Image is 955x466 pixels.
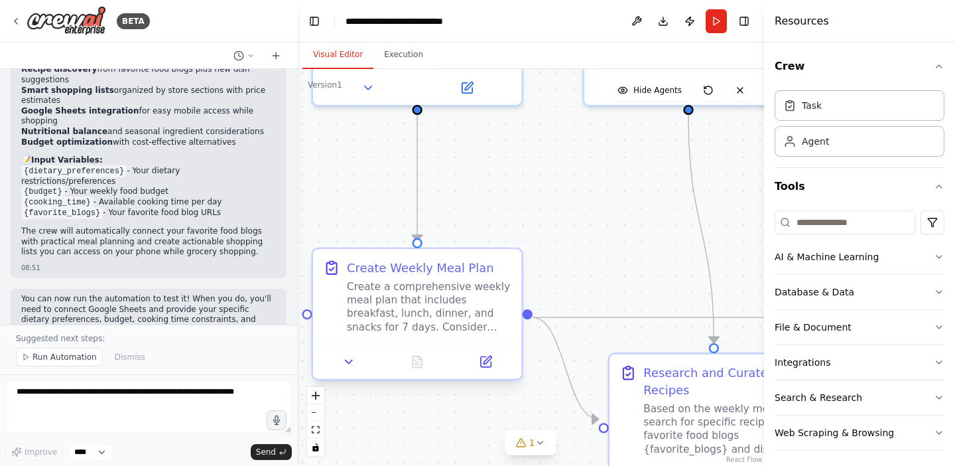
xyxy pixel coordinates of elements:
button: Open in side panel [456,352,515,372]
li: organized by store sections with price estimates [21,86,276,106]
div: Create Weekly Meal Plan [347,260,494,277]
button: AI & Machine Learning [775,240,944,274]
g: Edge from 3436d776-777a-4243-ab2a-15e77a8007f9 to ee142420-7e7f-41ad-8584-f62015c43e28 [533,309,895,326]
div: File & Document [775,321,852,334]
div: Version 1 [308,80,342,90]
strong: Budget optimization [21,137,113,147]
button: No output available [381,352,453,372]
div: Research and Curate Recipes [643,364,808,398]
button: Database & Data [775,275,944,309]
strong: Google Sheets integration [21,106,139,116]
button: Hide right sidebar [735,12,753,31]
code: {dietary_preferences} [21,165,127,177]
button: Start a new chat [265,48,286,64]
li: with cost-effective alternatives [21,137,276,148]
button: Switch to previous chat [228,48,260,64]
button: Open in side panel [690,78,786,98]
button: Execution [373,41,434,69]
li: and seasonal ingredient considerations [21,127,276,137]
button: Web Scraping & Browsing [775,416,944,450]
li: for easy mobile access while shopping [21,106,276,127]
strong: Recipe discovery [21,64,97,74]
div: Based on the weekly meal plan, search for specific recipes from favorite food blogs {favorite_blo... [643,402,808,456]
span: Run Automation [32,352,97,362]
button: Tools [775,168,944,205]
div: Agent [802,135,829,148]
g: Edge from 77fda25a-d53c-4b1d-bd13-2a3cce4e8c44 to 3436d776-777a-4243-ab2a-15e77a8007f9 [409,115,426,241]
button: Visual Editor [302,41,373,69]
span: Send [256,447,276,457]
button: Crew [775,48,944,85]
code: {favorite_blogs} [21,207,103,219]
span: 1 [529,436,535,449]
span: Improve [25,447,57,457]
div: Create a comprehensive weekly meal plan that includes breakfast, lunch, dinner, and snacks for 7 ... [347,279,511,334]
div: Search & Research [775,391,862,404]
code: {budget} [21,186,65,198]
p: You can now run the automation to test it! When you do, you'll need to connect Google Sheets and ... [21,294,276,335]
button: 1 [505,431,556,455]
button: zoom in [307,387,324,404]
button: Dismiss [108,348,152,366]
img: Logo [27,6,106,36]
a: React Flow attribution [726,456,762,463]
button: Run Automation [16,348,103,366]
button: toggle interactivity [307,439,324,456]
div: Integrations [775,356,830,369]
div: AI & Machine Learning [775,250,879,264]
div: Task [802,99,822,112]
h4: Resources [775,13,829,29]
li: - Your weekly food budget [21,187,276,197]
button: Hide Agents [609,80,690,101]
button: zoom out [307,404,324,422]
button: Hide left sidebar [305,12,324,31]
span: Dismiss [115,352,145,362]
div: Create Weekly Meal PlanCreate a comprehensive weekly meal plan that includes breakfast, lunch, di... [311,251,523,384]
p: Suggested next steps: [16,333,281,344]
div: 08:51 [21,263,276,273]
span: Hide Agents [633,85,682,96]
button: File & Document [775,310,944,345]
li: from favorite food blogs plus new dish suggestions [21,64,276,85]
h2: 📝 [21,155,276,166]
g: Edge from 3436d776-777a-4243-ab2a-15e77a8007f9 to 6dd21e1c-4fd9-4ad1-8c12-782ae7bf914a [533,309,599,427]
li: - Available cooking time per day [21,197,276,208]
button: Open in side panel [419,78,515,98]
strong: Input Variables: [31,155,103,165]
li: - Your dietary restrictions/preferences [21,166,276,187]
code: {cooking_time} [21,196,94,208]
div: Crew [775,85,944,167]
div: Database & Data [775,285,854,299]
div: React Flow controls [307,387,324,456]
button: Click to speak your automation idea [267,410,286,430]
li: - Your favorite food blog URLs [21,208,276,218]
button: Send [251,444,292,460]
g: Edge from 601bf59a-48e4-45d9-b2aa-0851e80c60f6 to 6dd21e1c-4fd9-4ad1-8c12-782ae7bf914a [680,115,722,343]
strong: Smart shopping lists [21,86,114,95]
button: Search & Research [775,380,944,415]
strong: Nutritional balance [21,127,107,136]
div: Web Scraping & Browsing [775,426,894,439]
button: Improve [5,443,63,461]
p: The crew will automatically connect your favorite food blogs with practical meal planning and cre... [21,226,276,258]
div: BETA [117,13,150,29]
div: Tools [775,205,944,461]
button: Integrations [775,345,944,380]
nav: breadcrumb [346,15,478,28]
button: fit view [307,422,324,439]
